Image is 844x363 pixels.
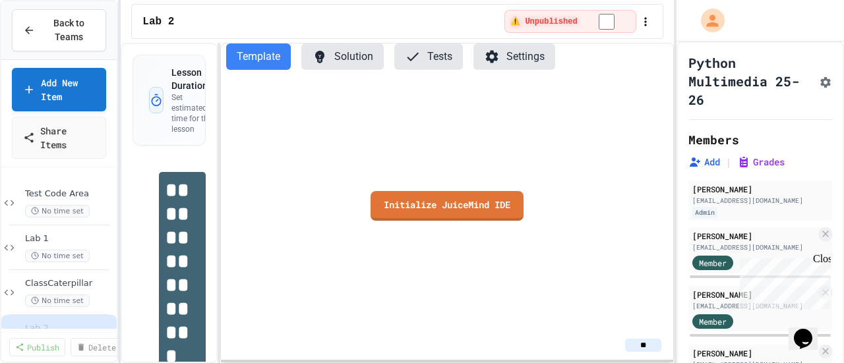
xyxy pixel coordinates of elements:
[692,347,816,359] div: [PERSON_NAME]
[692,183,828,195] div: [PERSON_NAME]
[737,155,785,169] button: Grades
[12,68,106,111] a: Add New Item
[71,338,122,356] a: Delete
[12,117,106,159] a: Share Items
[25,188,114,200] span: Test Code Area
[25,278,114,289] span: ClassCaterpillar
[725,154,732,170] span: |
[692,230,816,242] div: [PERSON_NAME]
[699,257,727,269] span: Member
[25,233,114,244] span: Lab 1
[226,43,291,70] button: Template
[699,316,727,327] span: Member
[583,14,630,30] input: publish toggle
[9,338,65,356] a: Publish
[688,53,814,109] h1: Python Multimedia 25-26
[5,5,91,84] div: Chat with us now!Close
[473,43,555,70] button: Settings
[171,66,220,92] h3: Lesson Duration
[688,155,720,169] button: Add
[692,301,816,311] div: [EMAIL_ADDRESS][DOMAIN_NAME]
[25,205,90,217] span: No time set
[25,323,102,334] span: Lab 2
[142,14,174,30] span: Lab 2
[819,73,832,89] button: Assignment Settings
[692,242,816,252] div: [EMAIL_ADDRESS][DOMAIN_NAME]
[692,289,816,300] div: [PERSON_NAME]
[688,130,739,149] h2: Members
[43,16,95,44] span: Back to Teams
[25,250,90,262] span: No time set
[692,207,717,218] div: Admin
[25,294,90,307] span: No time set
[687,5,728,36] div: My Account
[301,43,384,70] button: Solution
[510,16,577,27] span: ⚠️ Unpublished
[371,191,524,221] a: Initialize JuiceMind IDE
[171,92,220,134] p: Set estimated time for this lesson
[735,253,831,309] iframe: chat widget
[394,43,463,70] button: Tests
[12,9,106,51] button: Back to Teams
[789,310,831,350] iframe: chat widget
[692,196,828,206] div: [EMAIL_ADDRESS][DOMAIN_NAME]
[504,10,636,33] div: ⚠️ Students cannot see this content! Click the toggle to publish it and make it visible to your c...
